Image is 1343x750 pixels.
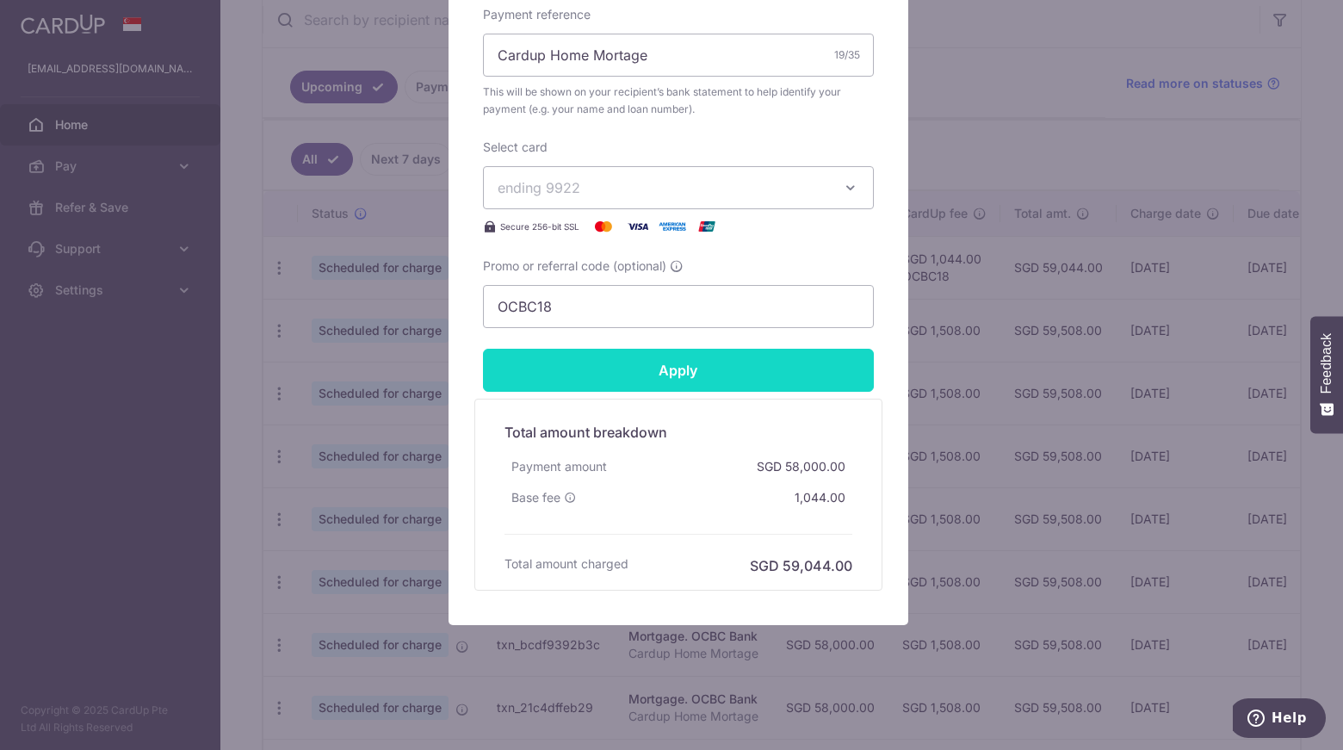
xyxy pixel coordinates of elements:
[500,220,579,233] span: Secure 256-bit SSL
[655,216,690,237] img: American Express
[788,482,852,513] div: 1,044.00
[504,555,628,573] h6: Total amount charged
[750,555,852,576] h6: SGD 59,044.00
[621,216,655,237] img: Visa
[483,257,666,275] span: Promo or referral code (optional)
[483,139,548,156] label: Select card
[690,216,724,237] img: UnionPay
[1319,333,1334,394] span: Feedback
[483,6,591,23] label: Payment reference
[511,489,560,506] span: Base fee
[504,451,614,482] div: Payment amount
[483,166,874,209] button: ending 9922
[504,422,852,443] h5: Total amount breakdown
[498,179,580,196] span: ending 9922
[1233,698,1326,741] iframe: Opens a widget where you can find more information
[834,46,860,64] div: 19/35
[586,216,621,237] img: Mastercard
[750,451,852,482] div: SGD 58,000.00
[1310,316,1343,433] button: Feedback - Show survey
[483,84,874,118] span: This will be shown on your recipient’s bank statement to help identify your payment (e.g. your na...
[483,349,874,392] input: Apply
